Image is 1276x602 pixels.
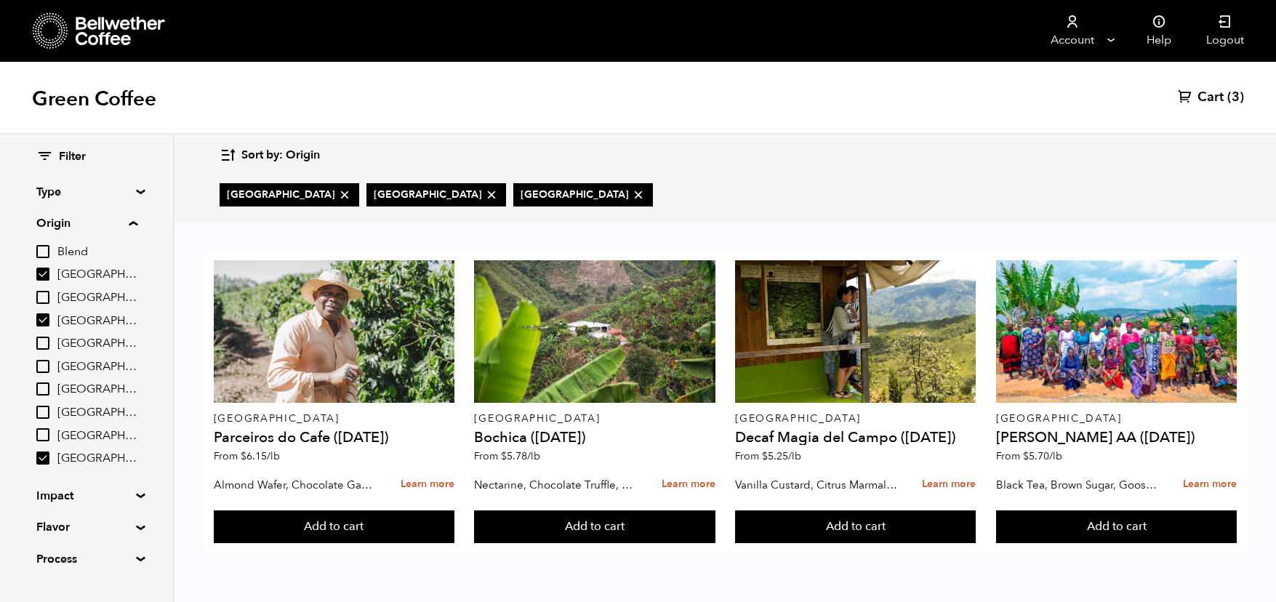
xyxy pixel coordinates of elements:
span: From [996,449,1062,463]
span: [GEOGRAPHIC_DATA] [57,359,137,375]
span: [GEOGRAPHIC_DATA] [57,428,137,444]
span: [GEOGRAPHIC_DATA] [227,188,352,202]
h1: Green Coffee [32,86,156,112]
button: Sort by: Origin [220,138,320,172]
input: [GEOGRAPHIC_DATA] [36,360,49,373]
input: [GEOGRAPHIC_DATA] [36,337,49,350]
p: Vanilla Custard, Citrus Marmalade, Caramel [735,474,899,496]
p: Black Tea, Brown Sugar, Gooseberry [996,474,1160,496]
p: Nectarine, Chocolate Truffle, Brown Sugar [474,474,638,496]
bdi: 5.25 [762,449,801,463]
span: [GEOGRAPHIC_DATA] [57,451,137,467]
span: /lb [1049,449,1062,463]
summary: Origin [36,214,137,232]
span: /lb [527,449,540,463]
span: [GEOGRAPHIC_DATA] [57,336,137,352]
span: [GEOGRAPHIC_DATA] [57,313,137,329]
a: Learn more [401,469,454,500]
span: [GEOGRAPHIC_DATA] [57,382,137,398]
span: [GEOGRAPHIC_DATA] [57,290,137,306]
input: [GEOGRAPHIC_DATA] [36,382,49,396]
input: [GEOGRAPHIC_DATA] [36,451,49,465]
input: [GEOGRAPHIC_DATA] [36,291,49,304]
a: Learn more [922,469,976,500]
summary: Impact [36,487,137,505]
input: [GEOGRAPHIC_DATA] [36,313,49,326]
span: Filter [59,149,86,165]
summary: Flavor [36,518,137,536]
span: [GEOGRAPHIC_DATA] [374,188,499,202]
span: [GEOGRAPHIC_DATA] [57,405,137,421]
span: Cart [1197,89,1224,106]
a: Learn more [1183,469,1237,500]
p: [GEOGRAPHIC_DATA] [214,414,454,424]
button: Add to cart [996,510,1237,544]
input: [GEOGRAPHIC_DATA] [36,428,49,441]
button: Add to cart [214,510,454,544]
summary: Type [36,183,137,201]
span: From [735,449,801,463]
span: $ [501,449,507,463]
bdi: 6.15 [241,449,280,463]
span: $ [241,449,246,463]
span: $ [1023,449,1029,463]
p: [GEOGRAPHIC_DATA] [474,414,715,424]
span: From [474,449,540,463]
button: Add to cart [474,510,715,544]
span: Sort by: Origin [241,148,320,164]
h4: Decaf Magia del Campo ([DATE]) [735,430,976,445]
span: /lb [788,449,801,463]
a: Cart (3) [1178,89,1244,106]
span: $ [762,449,768,463]
bdi: 5.70 [1023,449,1062,463]
h4: Bochica ([DATE]) [474,430,715,445]
span: Blend [57,244,137,260]
h4: Parceiros do Cafe ([DATE]) [214,430,454,445]
span: From [214,449,280,463]
h4: [PERSON_NAME] AA ([DATE]) [996,430,1237,445]
p: [GEOGRAPHIC_DATA] [996,414,1237,424]
p: [GEOGRAPHIC_DATA] [735,414,976,424]
input: [GEOGRAPHIC_DATA] [36,268,49,281]
bdi: 5.78 [501,449,540,463]
input: Blend [36,245,49,258]
button: Add to cart [735,510,976,544]
span: /lb [267,449,280,463]
a: Learn more [662,469,715,500]
span: [GEOGRAPHIC_DATA] [521,188,646,202]
summary: Process [36,550,137,568]
input: [GEOGRAPHIC_DATA] [36,406,49,419]
p: Almond Wafer, Chocolate Ganache, Bing Cherry [214,474,377,496]
span: (3) [1227,89,1244,106]
span: [GEOGRAPHIC_DATA] [57,267,137,283]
